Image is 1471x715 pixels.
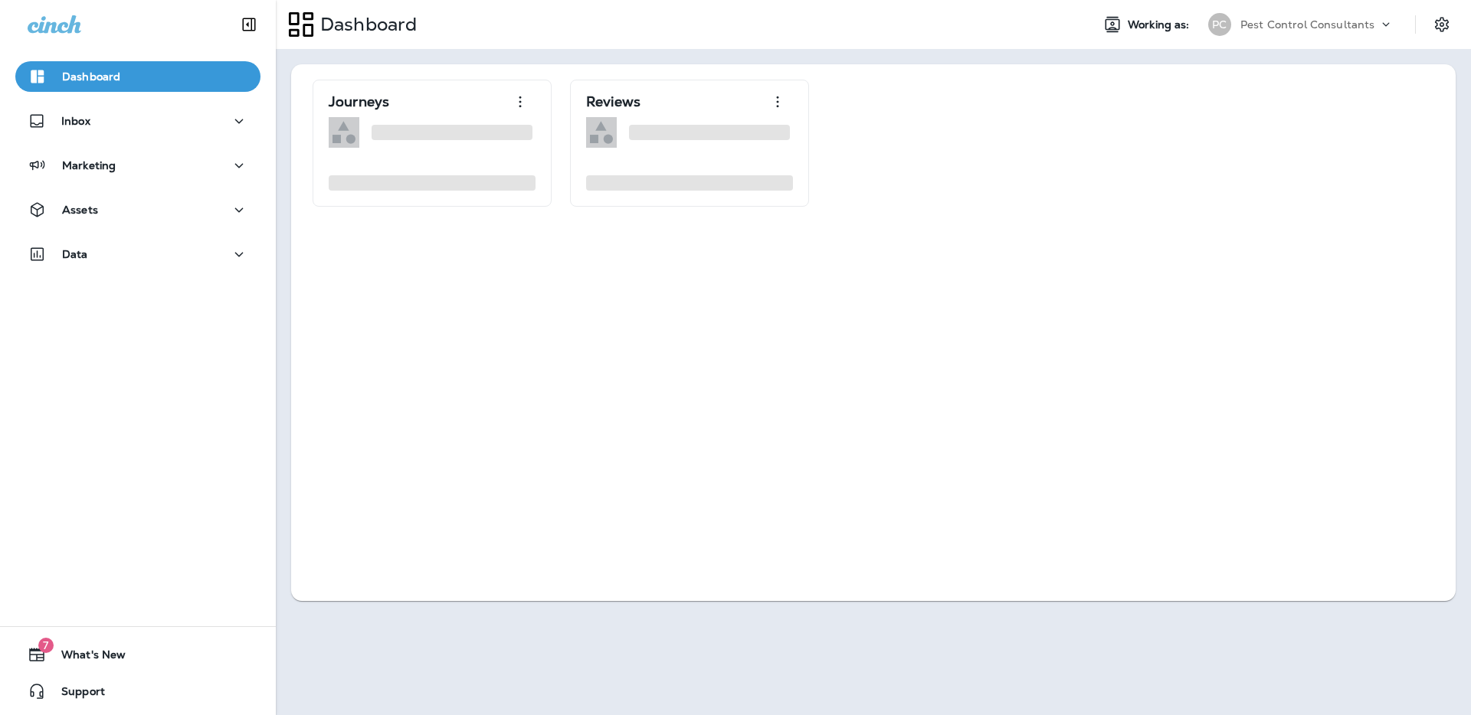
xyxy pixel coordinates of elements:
[329,94,389,109] p: Journeys
[15,639,260,670] button: 7What's New
[1208,13,1231,36] div: PC
[1428,11,1456,38] button: Settings
[15,61,260,92] button: Dashboard
[62,159,116,171] p: Marketing
[62,70,120,83] p: Dashboard
[586,94,640,109] p: Reviews
[1240,18,1374,31] p: Pest Control Consultants
[46,648,126,667] span: What's New
[314,13,417,36] p: Dashboard
[15,239,260,269] button: Data
[62,248,88,260] p: Data
[15,150,260,181] button: Marketing
[38,638,54,653] span: 7
[15,194,260,225] button: Assets
[15,676,260,707] button: Support
[1128,18,1193,31] span: Working as:
[46,685,105,704] span: Support
[228,9,270,40] button: Collapse Sidebar
[62,204,98,216] p: Assets
[15,106,260,136] button: Inbox
[61,115,90,127] p: Inbox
